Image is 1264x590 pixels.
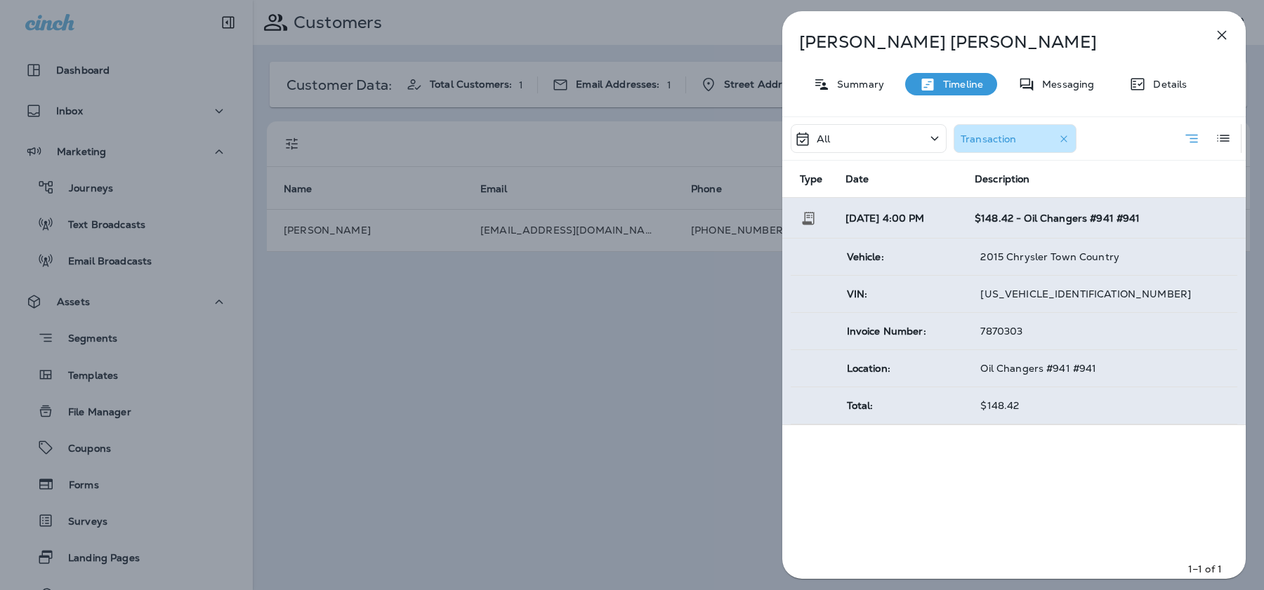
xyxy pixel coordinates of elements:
[961,133,1017,145] p: Transaction
[980,325,1022,337] span: 7870303
[845,173,869,185] span: Date
[975,173,1030,185] span: Description
[980,250,1119,263] span: 2015 Chrysler Town Country
[1209,124,1237,152] button: Log View
[845,212,925,224] span: [DATE] 4:00 PM
[817,133,830,145] p: All
[980,399,1019,412] span: $148.42
[1035,79,1094,90] p: Messaging
[936,79,983,90] p: Timeline
[830,79,884,90] p: Summary
[847,362,890,375] span: Location:
[1178,124,1206,153] button: Summary View
[847,325,926,337] span: Invoice Number:
[980,288,1191,300] span: [US_VEHICLE_IDENTIFICATION_NUMBER]
[1188,562,1222,576] p: 1–1 of 1
[847,250,884,263] span: Vehicle:
[847,399,874,412] span: Total:
[799,32,1183,52] p: [PERSON_NAME] [PERSON_NAME]
[847,288,868,300] span: VIN:
[980,362,1096,375] span: Oil Changers #941 #941
[800,173,823,185] span: Type
[975,212,1140,224] span: $148.42 - Oil Changers #941 #941
[800,210,817,223] span: Transaction
[1146,79,1187,90] p: Details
